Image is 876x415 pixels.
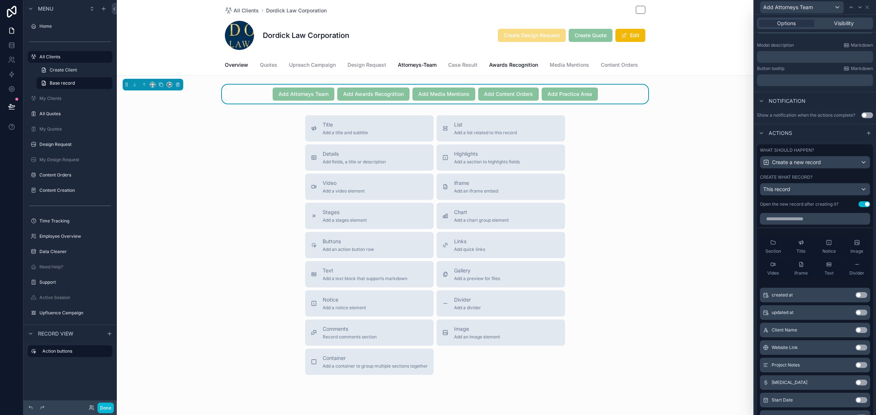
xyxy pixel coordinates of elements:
button: HighlightsAdd a section to highlights fields [437,144,565,171]
span: Add a title and subtitle [323,130,368,136]
span: Stages [323,209,367,216]
label: Content Orders [39,172,111,178]
span: Content Orders [601,61,638,69]
button: iframe [788,259,815,279]
a: Quotes [260,58,277,73]
span: Text [323,267,407,274]
span: Quotes [260,61,277,69]
label: Support [39,279,111,285]
span: Add a video element [323,188,365,194]
span: Actions [769,129,792,137]
button: ChartAdd a chart group element [437,203,565,229]
span: created at [772,292,793,298]
button: Done [97,403,114,413]
a: Markdown [844,66,873,71]
a: Markdown [844,42,873,48]
span: Notice [822,248,836,254]
h1: Dordick Law Corporation [263,30,349,40]
a: Design Request [28,139,112,150]
span: Add an action button row [323,247,374,252]
span: Add a preview for files [454,276,500,282]
span: Add a container to group multiple sections together [323,363,428,369]
span: This record [763,186,790,192]
span: Add quick links [454,247,485,252]
label: My Clients [39,96,111,101]
button: TextAdd a text block that supports markdown [305,261,434,287]
span: Case Result [448,61,477,69]
span: Title [323,121,368,128]
span: Add a stages element [323,217,367,223]
span: Attorneys-Team [398,61,437,69]
span: Divider [454,296,481,303]
label: Home [39,23,111,29]
a: Employee Overview [28,230,112,242]
button: Create a new record [760,156,870,168]
span: Add an image element [454,334,500,340]
span: Add fields, a title or description [323,159,386,165]
a: Overview [225,58,248,73]
a: Design Request [347,58,386,73]
span: Video [767,270,779,276]
label: Design Request [39,141,111,147]
div: scrollable content [23,342,117,364]
button: Text [816,259,842,279]
a: Need Help? [28,261,112,273]
span: Buttons [323,238,374,245]
button: Section [760,237,787,257]
span: Comments [323,325,377,333]
button: Divider [844,259,871,279]
div: scrollable content [757,51,873,63]
label: My Design Request [39,157,111,163]
button: iframeAdd an iframe embed [437,174,565,200]
a: Dordick Law Corporation [266,7,327,14]
span: Chart [454,209,509,216]
label: Employee Overview [39,233,111,239]
label: What should happen? [760,147,814,153]
a: Attorneys-Team [398,58,437,73]
span: Title [796,248,806,254]
span: Divider [849,270,864,276]
span: Options [777,20,796,27]
label: Button tooltip [757,66,784,71]
span: List [454,121,517,128]
button: DividerAdd a divider [437,290,565,317]
a: Home [28,20,112,32]
span: Image [454,325,500,333]
a: All Clients [225,7,259,14]
button: ButtonsAdd an action button row [305,232,434,258]
span: Details [323,150,386,158]
span: Video [323,179,365,187]
span: Links [454,238,485,245]
a: Upreach Campaign [289,58,336,73]
span: Add Attorneys Team [763,4,813,11]
span: Website Link [772,345,798,350]
a: Active Session [28,292,112,303]
button: Edit [615,29,645,42]
span: iframe [454,179,498,187]
span: [MEDICAL_DATA] [772,380,807,385]
a: Time Tracking [28,215,112,227]
span: Notification [769,97,806,105]
button: ImageAdd an image element [437,319,565,346]
span: Section [765,248,781,254]
button: StagesAdd a stages element [305,203,434,229]
a: Support [28,276,112,288]
button: DetailsAdd fields, a title or description [305,144,434,171]
a: All Quotes [28,108,112,120]
a: My Upfluence Campaign [28,322,112,334]
a: Content Creation [28,185,112,196]
span: Visibility [834,20,854,27]
span: Markdown [851,66,873,71]
a: Awards Recognition [489,58,538,73]
div: Open the new record after creating it? [760,201,838,207]
label: Data Cleaner [39,249,111,255]
span: Notice [323,296,366,303]
span: Upreach Campaign [289,61,336,69]
span: Design Request [347,61,386,69]
span: Add a section to highlights fields [454,159,520,165]
button: VideoAdd a video element [305,174,434,200]
div: Show a notification when the actions complete? [757,112,855,118]
label: Time Tracking [39,218,111,224]
span: Add a divider [454,305,481,311]
label: Content Creation [39,187,111,193]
